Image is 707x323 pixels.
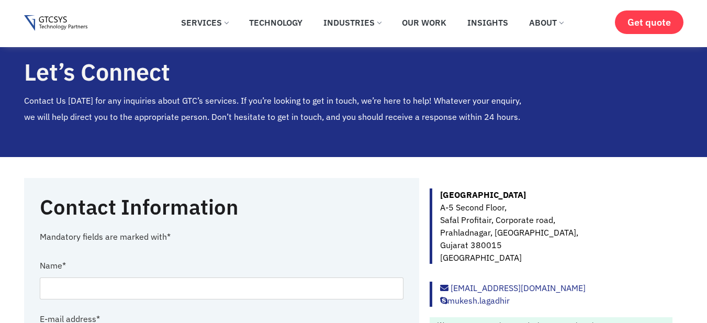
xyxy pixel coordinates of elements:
[615,10,683,34] a: Get quote
[627,17,671,28] span: Get quote
[40,194,375,220] h2: Contact Information
[394,11,454,34] a: Our Work
[440,283,586,293] a: [EMAIL_ADDRESS][DOMAIN_NAME]
[459,11,516,34] a: Insights
[40,253,66,277] label: Name
[24,59,533,85] h3: Let’s Connect
[24,93,533,125] p: Contact Us [DATE] for any inquiries about GTC’s services. If you’re looking to get in touch, we’r...
[173,11,236,34] a: Services
[241,11,310,34] a: Technology
[40,230,404,243] div: Mandatory fields are marked with*
[440,188,672,264] p: A-5 Second Floor, Safal Profitair, Corporate road, Prahladnagar, [GEOGRAPHIC_DATA], Gujarat 38001...
[521,11,571,34] a: About
[440,190,526,200] strong: [GEOGRAPHIC_DATA]
[316,11,389,34] a: Industries
[642,258,707,307] iframe: chat widget
[440,295,510,306] a: mukesh.lagadhir
[24,15,87,31] img: Gtcsys logo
